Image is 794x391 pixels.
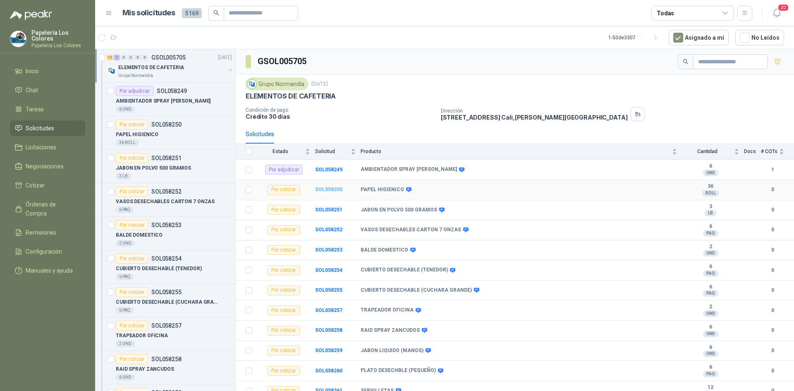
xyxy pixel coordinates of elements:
div: Por cotizar [116,187,148,197]
button: 20 [769,6,784,21]
a: Configuración [10,244,85,259]
span: Estado [257,149,304,154]
div: LB [705,210,716,216]
b: 0 [761,226,784,234]
span: Configuración [26,247,62,256]
a: Negociaciones [10,158,85,174]
a: Por cotizarSOL058257TRAPEADOR OFICINA2 UND [95,317,235,351]
div: Por cotizar [268,305,300,315]
b: CUBIERTO DESECHABLE (CUCHARA GRANDE) [361,287,472,294]
b: JABON EN POLVO 500 GRAMOS [361,207,437,213]
p: CUBIERTO DESECHABLE (CUCHARA GRANDE) [116,298,219,306]
span: Cantidad [682,149,732,154]
span: Chat [26,86,38,95]
a: Solicitudes [10,120,85,136]
b: 6 [682,284,739,290]
b: 2 [682,304,739,310]
p: ELEMENTOS DE CAFETERIA [246,92,336,101]
a: Por cotizarSOL058254CUBIERTO DESECHABLE (TENEDOR)6 PAQ [95,250,235,284]
th: Docs [744,144,761,160]
p: JABON EN POLVO 500 GRAMOS [116,164,191,172]
div: 6 PAQ [116,273,134,280]
p: Dirección [441,108,628,114]
b: 0 [761,206,784,214]
p: CUBIERTO DESECHABLE (TENEDOR) [116,265,202,273]
div: Por cotizar [116,254,148,264]
span: Tareas [26,105,44,114]
div: 6 PAQ [116,307,134,314]
p: BALDE DOMESTICO [116,231,163,239]
div: Solicitudes [246,130,274,139]
a: SOL058253 [315,247,342,253]
a: Cotizar [10,178,85,193]
a: Inicio [10,63,85,79]
span: Producto [361,149,670,154]
div: Por adjudicar [116,86,153,96]
div: 0 [128,55,134,60]
p: SOL058252 [151,189,182,194]
span: Inicio [26,67,39,76]
img: Company Logo [247,79,256,89]
th: Estado [257,144,315,160]
div: 3 LB [116,173,131,180]
a: Manuales y ayuda [10,263,85,278]
div: 6 PAQ [116,206,134,213]
a: SOL058257 [315,307,342,313]
b: RAID SPRAY ZANCUDOS [361,327,420,334]
p: SOL058251 [151,155,182,161]
p: SOL058250 [151,122,182,127]
p: TRAPEADOR OFICINA [116,332,168,340]
a: SOL058259 [315,348,342,353]
div: Por cotizar [268,345,300,355]
p: PAPEL HIGIENICO [116,131,158,139]
div: Por cotizar [116,220,148,230]
a: Tareas [10,101,85,117]
div: PAQ [703,371,718,377]
div: Por adjudicar [265,165,303,175]
th: Solicitud [315,144,361,160]
span: # COTs [761,149,777,154]
a: SOL058258 [315,327,342,333]
p: SOL058258 [151,356,182,362]
b: SOL058254 [315,267,342,273]
div: Por cotizar [116,120,148,130]
img: Logo peakr [10,10,52,20]
div: Por cotizar [268,285,300,295]
div: 6 UND [116,106,135,113]
div: Por cotizar [116,153,148,163]
b: 1 [761,166,784,174]
b: 6 [682,163,739,170]
div: Por cotizar [268,245,300,255]
div: Por cotizar [268,185,300,195]
p: VASOS DESECHABLES CARTON 7 ONZAS [116,198,215,206]
div: 12 [107,55,113,60]
p: [DATE] [311,80,328,88]
div: 0 [121,55,127,60]
b: 0 [761,367,784,375]
img: Company Logo [107,66,117,76]
span: Negociaciones [26,162,64,171]
a: Órdenes de Compra [10,197,85,221]
div: 2 UND [116,341,135,347]
b: CUBIERTO DESECHABLE (TENEDOR) [361,267,448,273]
img: Company Logo [10,31,26,47]
a: Licitaciones [10,139,85,155]
b: 0 [761,186,784,194]
th: # COTs [761,144,794,160]
p: Condición de pago [246,107,434,113]
div: Por cotizar [268,326,300,336]
div: 0 [135,55,141,60]
b: 0 [761,246,784,254]
div: PAQ [703,230,718,237]
span: 20 [777,4,789,12]
div: UND [703,350,718,357]
a: SOL058249 [315,167,342,173]
b: 0 [761,326,784,334]
b: 0 [761,286,784,294]
span: Cotizar [26,181,45,190]
b: TRAPEADOR OFICINA [361,307,414,314]
b: 0 [761,307,784,314]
